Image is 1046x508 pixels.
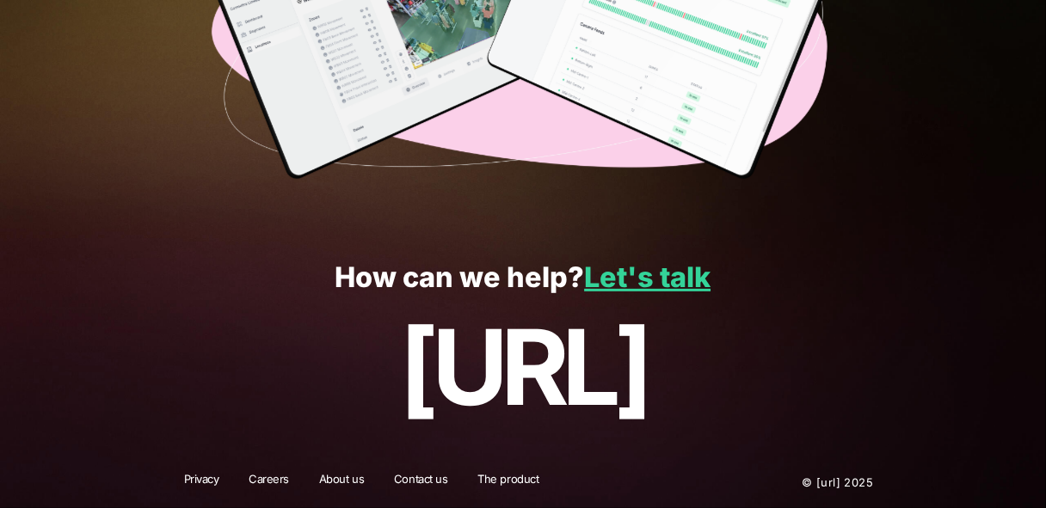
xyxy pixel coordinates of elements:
a: Careers [237,471,300,493]
p: © [URL] 2025 [698,471,874,493]
p: How can we help? [37,262,1008,294]
a: About us [308,471,376,493]
p: [URL] [37,309,1008,426]
a: The product [466,471,550,493]
a: Privacy [173,471,231,493]
a: Let's talk [584,260,711,294]
a: Contact us [383,471,459,493]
